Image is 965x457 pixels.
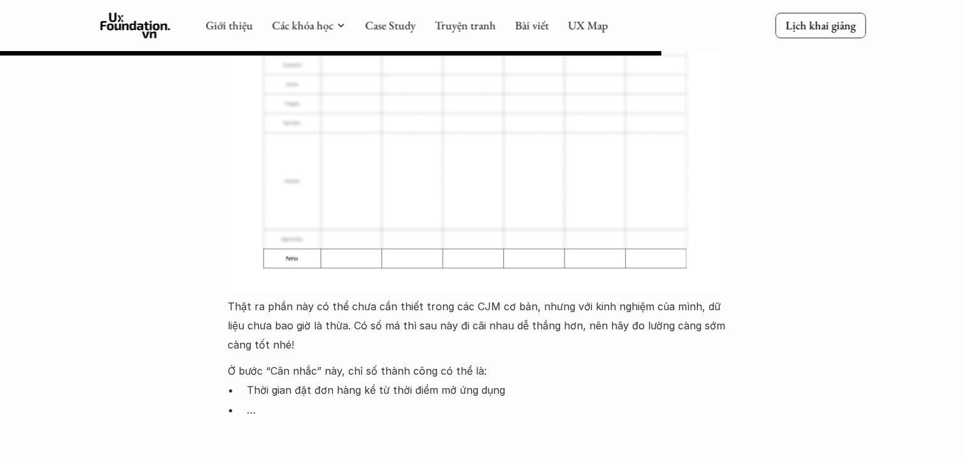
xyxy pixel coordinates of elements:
[515,18,549,33] a: Bài viết
[247,400,738,419] p: …
[228,297,738,355] p: Thật ra phần này có thể chưa cần thiết trong các CJM cơ bản, nhưng với kinh nghiệm của mình, dữ l...
[365,18,415,33] a: Case Study
[434,18,496,33] a: Truyện tranh
[272,18,333,33] a: Các khóa học
[785,18,855,33] p: Lịch khai giảng
[775,13,866,38] a: Lịch khai giảng
[247,380,738,400] p: Thời gian đặt đơn hàng kể từ thời điểm mở ứng dụng
[228,361,738,380] p: Ở bước “Cân nhắc” này, chỉ số thành công có thể là:
[568,18,608,33] a: UX Map
[205,18,253,33] a: Giới thiệu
